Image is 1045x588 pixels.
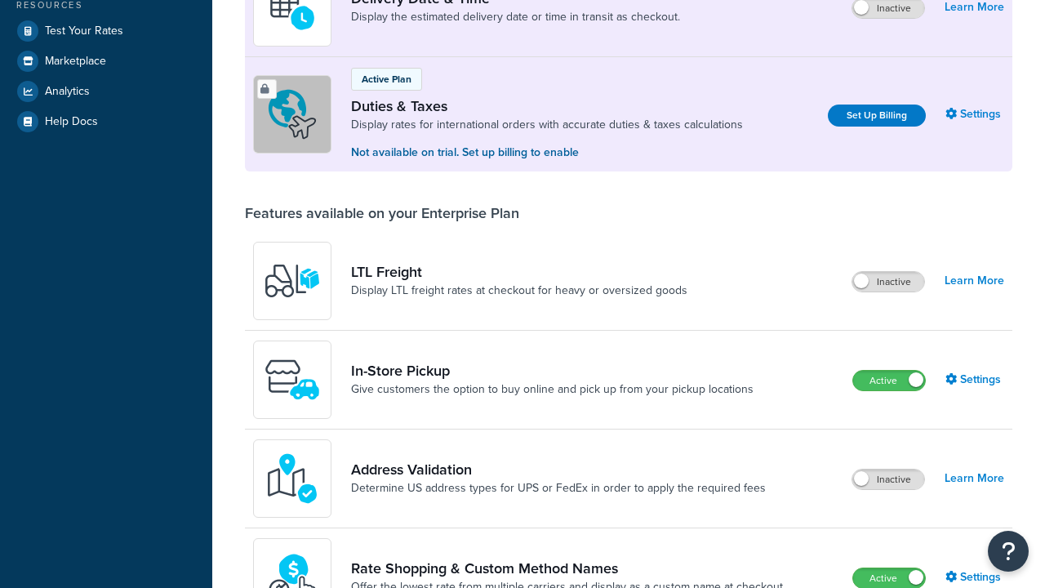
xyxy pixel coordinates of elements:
[852,272,924,292] label: Inactive
[12,16,200,46] a: Test Your Rates
[351,283,687,299] a: Display LTL freight rates at checkout for heavy or oversized goods
[988,531,1029,572] button: Open Resource Center
[351,461,766,479] a: Address Validation
[351,97,743,115] a: Duties & Taxes
[945,467,1004,490] a: Learn More
[45,85,90,99] span: Analytics
[264,351,321,408] img: wfgcfpwTIucLEAAAAASUVORK5CYII=
[351,559,783,577] a: Rate Shopping & Custom Method Names
[853,568,925,588] label: Active
[351,362,754,380] a: In-Store Pickup
[351,263,687,281] a: LTL Freight
[852,470,924,489] label: Inactive
[351,381,754,398] a: Give customers the option to buy online and pick up from your pickup locations
[828,105,926,127] a: Set Up Billing
[45,55,106,69] span: Marketplace
[351,144,743,162] p: Not available on trial. Set up billing to enable
[945,368,1004,391] a: Settings
[45,115,98,129] span: Help Docs
[351,480,766,497] a: Determine US address types for UPS or FedEx in order to apply the required fees
[12,47,200,76] a: Marketplace
[351,9,680,25] a: Display the estimated delivery date or time in transit as checkout.
[264,450,321,507] img: kIG8fy0lQAAAABJRU5ErkJggg==
[362,72,411,87] p: Active Plan
[945,269,1004,292] a: Learn More
[945,103,1004,126] a: Settings
[12,77,200,106] a: Analytics
[245,204,519,222] div: Features available on your Enterprise Plan
[12,107,200,136] a: Help Docs
[264,252,321,310] img: y79ZsPf0fXUFUhFXDzUgf+ktZg5F2+ohG75+v3d2s1D9TjoU8PiyCIluIjV41seZevKCRuEjTPPOKHJsQcmKCXGdfprl3L4q7...
[351,117,743,133] a: Display rates for international orders with accurate duties & taxes calculations
[853,371,925,390] label: Active
[45,24,123,38] span: Test Your Rates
